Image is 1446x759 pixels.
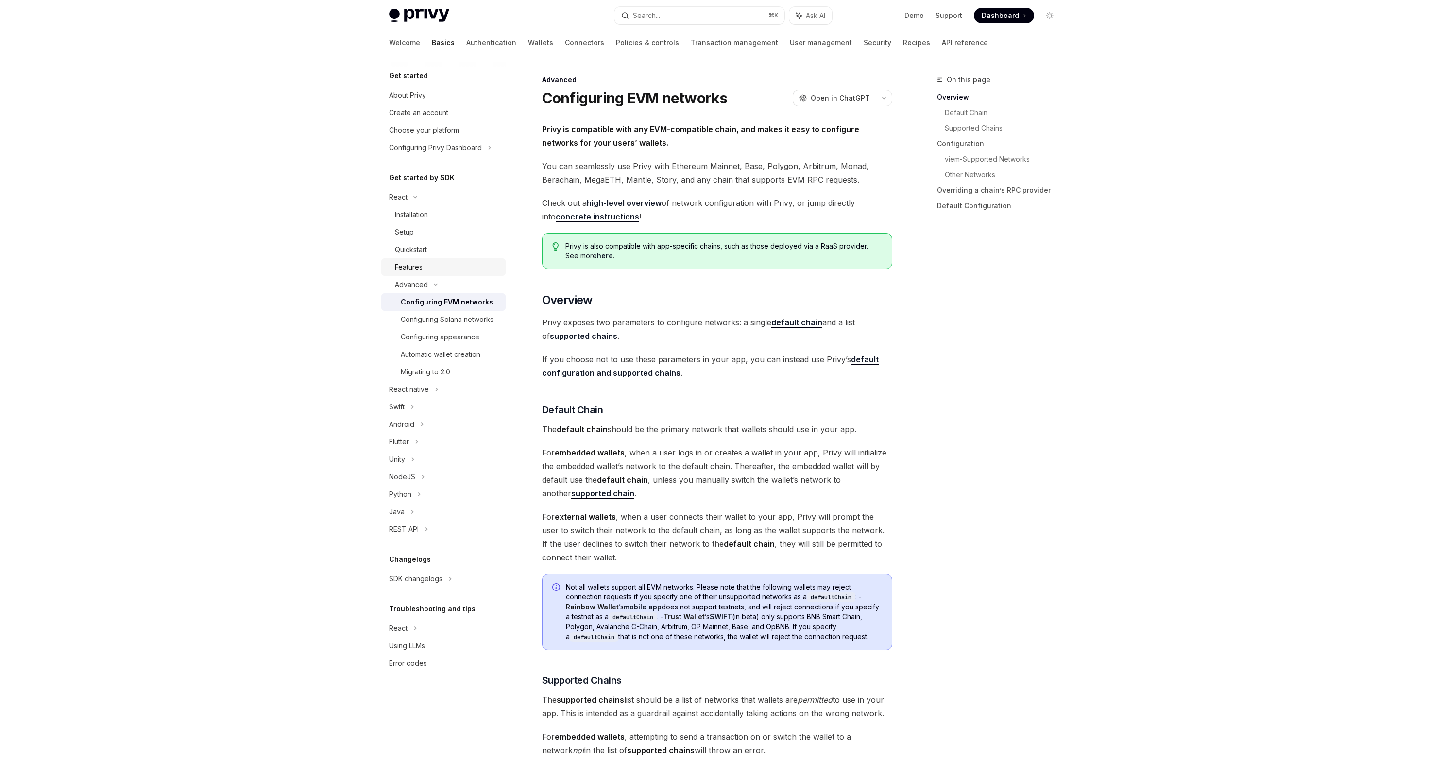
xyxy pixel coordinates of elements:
span: Privy is also compatible with app-specific chains, such as those deployed via a RaaS provider. Se... [565,241,882,261]
a: Setup [381,223,506,241]
strong: Trust Wallet [663,612,705,621]
a: Security [864,31,891,54]
span: Ask AI [806,11,825,20]
em: not [573,745,584,755]
div: SDK changelogs [389,573,442,585]
a: here [597,252,613,260]
strong: external wallets [555,512,616,522]
code: defaultChain [807,592,855,602]
strong: embedded wallets [555,732,625,742]
div: Android [389,419,414,430]
a: Configuring Solana networks [381,311,506,328]
strong: default chain [597,475,648,485]
span: Dashboard [982,11,1019,20]
span: Supported Chains [542,674,622,687]
div: Java [389,506,405,518]
strong: default chain [724,539,775,549]
a: Dashboard [974,8,1034,23]
h1: Configuring EVM networks [542,89,728,107]
div: Configuring EVM networks [401,296,493,308]
div: Python [389,489,411,500]
div: Advanced [542,75,892,84]
span: The should be the primary network that wallets should use in your app. [542,422,892,436]
a: Demo [904,11,924,20]
div: Using LLMs [389,640,425,652]
div: Advanced [395,279,428,290]
a: mobile app [624,603,662,611]
img: light logo [389,9,449,22]
strong: default chain [557,424,608,434]
a: Using LLMs [381,637,506,655]
strong: Privy is compatible with any EVM-compatible chain, and makes it easy to configure networks for yo... [542,124,859,148]
a: Welcome [389,31,420,54]
span: Not all wallets support all EVM networks. Please note that the following wallets may reject conne... [566,582,882,642]
span: Privy exposes two parameters to configure networks: a single and a list of . [542,316,892,343]
div: NodeJS [389,471,415,483]
h5: Get started [389,70,428,82]
div: Unity [389,454,405,465]
a: Default Chain [945,105,1065,120]
em: permitted [798,695,833,705]
a: API reference [942,31,988,54]
div: Flutter [389,436,409,448]
a: viem-Supported Networks [945,152,1065,167]
a: Other Networks [945,167,1065,183]
a: Error codes [381,655,506,672]
span: Default Chain [542,403,603,417]
a: Default Configuration [937,198,1065,214]
button: Toggle dark mode [1042,8,1057,23]
span: For , when a user logs in or creates a wallet in your app, Privy will initialize the embedded wal... [542,446,892,500]
a: Configuring EVM networks [381,293,506,311]
a: Support [936,11,962,20]
span: If you choose not to use these parameters in your app, you can instead use Privy’s . [542,353,892,380]
span: For , when a user connects their wallet to your app, Privy will prompt the user to switch their n... [542,510,892,564]
strong: supported chains [557,695,624,705]
code: defaultChain [609,612,657,622]
a: Automatic wallet creation [381,346,506,363]
div: Error codes [389,658,427,669]
div: REST API [389,523,419,535]
strong: Rainbow Wallet [566,603,619,611]
strong: supported chains [627,745,695,755]
strong: embedded wallets [555,448,625,457]
a: Configuration [937,136,1065,152]
a: concrete instructions [556,212,639,222]
a: supported chains [550,331,617,341]
svg: Tip [552,242,559,251]
button: Search...⌘K [614,7,784,24]
h5: Get started by SDK [389,172,455,184]
div: Features [395,261,423,273]
a: Policies & controls [616,31,679,54]
span: Check out a of network configuration with Privy, or jump directly into ! [542,196,892,223]
a: default chain [771,318,822,328]
span: Open in ChatGPT [811,93,870,103]
a: Transaction management [691,31,778,54]
code: defaultChain [570,632,618,642]
strong: supported chain [571,489,634,498]
span: You can seamlessly use Privy with Ethereum Mainnet, Base, Polygon, Arbitrum, Monad, Berachain, Me... [542,159,892,186]
div: Installation [395,209,428,220]
a: Basics [432,31,455,54]
a: Connectors [565,31,604,54]
div: Swift [389,401,405,413]
a: Supported Chains [945,120,1065,136]
a: Wallets [528,31,553,54]
div: Automatic wallet creation [401,349,480,360]
a: Overview [937,89,1065,105]
div: React native [389,384,429,395]
span: Overview [542,292,593,308]
a: supported chain [571,489,634,499]
a: About Privy [381,86,506,104]
div: Search... [633,10,660,21]
div: About Privy [389,89,426,101]
div: Quickstart [395,244,427,255]
span: The list should be a list of networks that wallets are to use in your app. This is intended as a ... [542,693,892,720]
a: Features [381,258,506,276]
a: Authentication [466,31,516,54]
a: Configuring appearance [381,328,506,346]
svg: Info [552,583,562,593]
a: high-level overview [587,198,662,208]
a: Migrating to 2.0 [381,363,506,381]
h5: Changelogs [389,554,431,565]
